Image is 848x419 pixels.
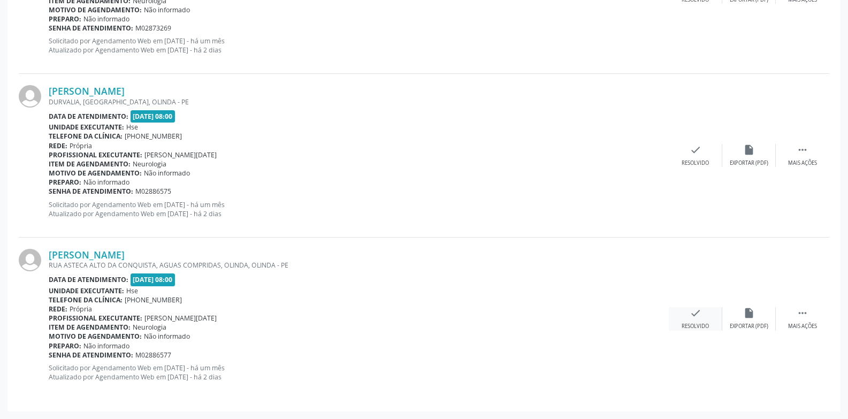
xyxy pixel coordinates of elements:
[49,178,81,187] b: Preparo:
[788,323,817,330] div: Mais ações
[49,5,142,14] b: Motivo de agendamento:
[49,85,125,97] a: [PERSON_NAME]
[49,187,133,196] b: Senha de atendimento:
[743,307,755,319] i: insert_drive_file
[49,363,669,382] p: Solicitado por Agendamento Web em [DATE] - há um mês Atualizado por Agendamento Web em [DATE] - h...
[19,249,41,271] img: img
[49,112,128,121] b: Data de atendimento:
[730,323,768,330] div: Exportar (PDF)
[133,323,166,332] span: Neurologia
[70,141,92,150] span: Própria
[690,307,701,319] i: check
[49,286,124,295] b: Unidade executante:
[682,323,709,330] div: Resolvido
[49,159,131,169] b: Item de agendamento:
[797,307,808,319] i: 
[49,304,67,314] b: Rede:
[144,150,217,159] span: [PERSON_NAME][DATE]
[83,341,129,351] span: Não informado
[49,323,131,332] b: Item de agendamento:
[131,110,175,123] span: [DATE] 08:00
[125,132,182,141] span: [PHONE_NUMBER]
[49,36,669,55] p: Solicitado por Agendamento Web em [DATE] - há um mês Atualizado por Agendamento Web em [DATE] - h...
[49,200,669,218] p: Solicitado por Agendamento Web em [DATE] - há um mês Atualizado por Agendamento Web em [DATE] - h...
[135,187,171,196] span: M02886575
[49,132,123,141] b: Telefone da clínica:
[126,123,138,132] span: Hse
[49,141,67,150] b: Rede:
[133,159,166,169] span: Neurologia
[49,275,128,284] b: Data de atendimento:
[743,144,755,156] i: insert_drive_file
[730,159,768,167] div: Exportar (PDF)
[49,341,81,351] b: Preparo:
[49,295,123,304] b: Telefone da clínica:
[83,14,129,24] span: Não informado
[49,24,133,33] b: Senha de atendimento:
[788,159,817,167] div: Mais ações
[797,144,808,156] i: 
[49,351,133,360] b: Senha de atendimento:
[144,5,190,14] span: Não informado
[690,144,701,156] i: check
[126,286,138,295] span: Hse
[49,150,142,159] b: Profissional executante:
[144,314,217,323] span: [PERSON_NAME][DATE]
[83,178,129,187] span: Não informado
[144,169,190,178] span: Não informado
[49,169,142,178] b: Motivo de agendamento:
[49,314,142,323] b: Profissional executante:
[682,159,709,167] div: Resolvido
[49,14,81,24] b: Preparo:
[49,261,669,270] div: RUA ASTECA ALTO DA CONQUISTA, AGUAS COMPRIDAS, OLINDA, OLINDA - PE
[131,273,175,286] span: [DATE] 08:00
[19,85,41,108] img: img
[49,249,125,261] a: [PERSON_NAME]
[135,24,171,33] span: M02873269
[135,351,171,360] span: M02886577
[70,304,92,314] span: Própria
[49,97,669,106] div: DURVALIA, [GEOGRAPHIC_DATA], OLINDA - PE
[125,295,182,304] span: [PHONE_NUMBER]
[49,123,124,132] b: Unidade executante:
[49,332,142,341] b: Motivo de agendamento:
[144,332,190,341] span: Não informado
